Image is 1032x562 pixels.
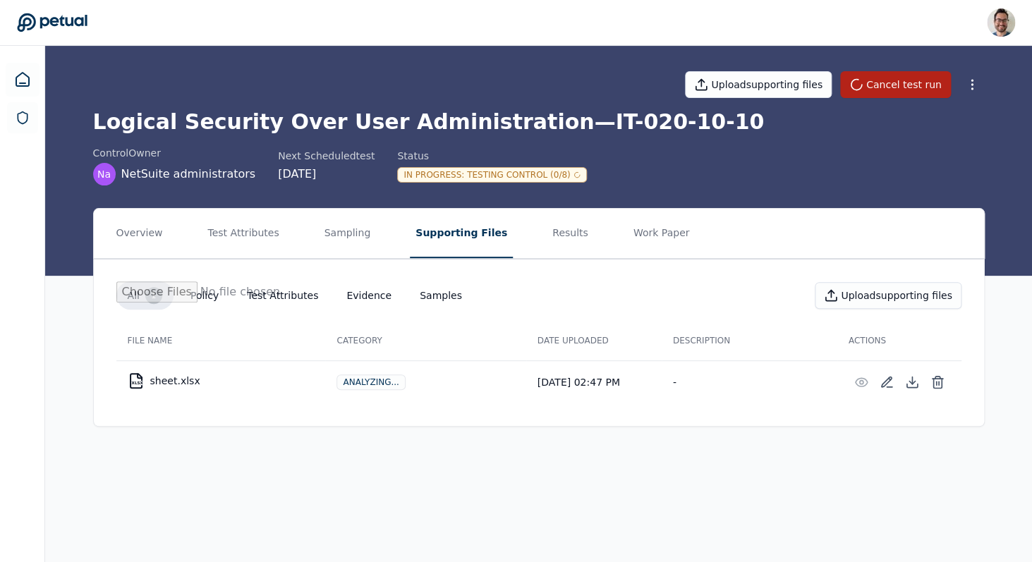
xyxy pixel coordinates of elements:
button: Cancel test run [840,71,951,98]
button: Evidence [335,283,403,308]
td: - [662,360,837,403]
div: Analyzing... [336,374,405,390]
button: Test Attributes [202,209,284,258]
button: Test Attributes [236,283,329,308]
h1: Logical Security Over User Administration — IT-020-10-10 [93,109,985,135]
button: Supporting Files [410,209,513,258]
div: control Owner [93,146,256,160]
button: Overview [111,209,169,258]
div: In Progress : Testing Control (0/8) [397,167,586,183]
td: [DATE] 02:47 PM [526,360,662,403]
th: Date Uploaded [526,321,662,360]
div: 1 [145,287,162,304]
button: Work Paper [628,209,696,258]
button: Results [547,209,594,258]
th: Description [662,321,837,360]
button: Uploadsupporting files [685,71,832,98]
th: Category [325,321,526,360]
a: SOC 1 Reports [7,102,38,133]
div: Next Scheduled test [278,149,375,163]
button: Policy [179,283,230,308]
button: Sampling [319,209,377,258]
button: Samples [408,283,473,308]
span: Na [97,167,111,181]
span: NetSuite administrators [121,166,256,183]
div: [DATE] [278,166,375,183]
button: More Options [959,72,985,97]
td: sheet.xlsx [116,364,326,398]
div: Status [397,149,586,163]
th: File Name [116,321,326,360]
button: Add/Edit Description [874,369,899,395]
button: All1 [116,281,174,310]
th: Actions [837,321,961,360]
img: Eliot Walker [987,8,1015,37]
nav: Tabs [94,209,984,258]
button: Delete File [925,369,950,395]
button: Download File [899,369,925,395]
a: Dashboard [6,63,40,97]
button: Preview File (hover for quick preview, click for full view) [849,369,874,395]
button: Uploadsupporting files [815,282,961,309]
a: Go to Dashboard [17,13,87,32]
div: XLSX [132,381,143,385]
